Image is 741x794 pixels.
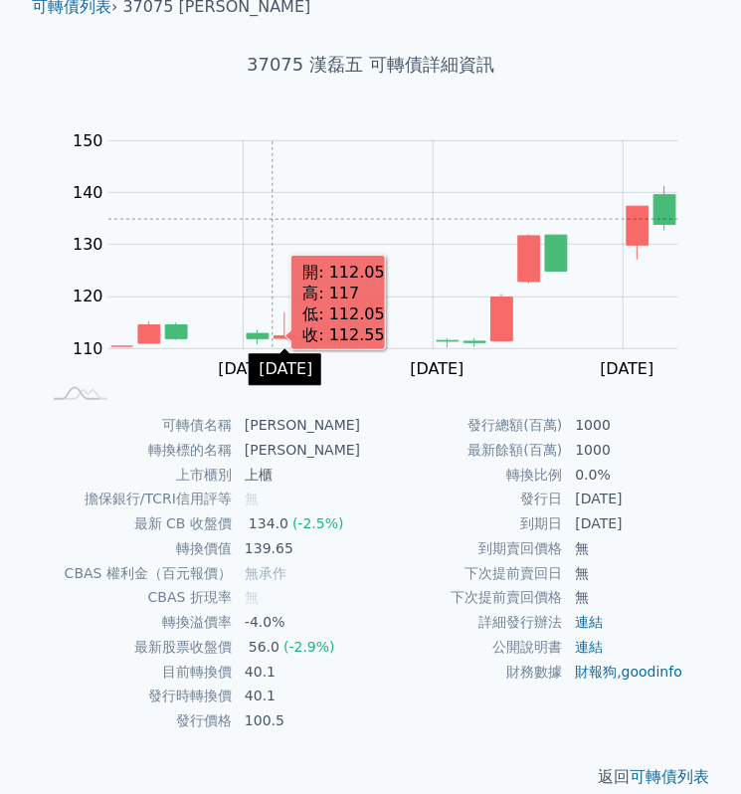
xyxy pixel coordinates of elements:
[371,585,564,610] td: 下次提前賣回價格
[575,639,603,655] a: 連結
[411,360,464,379] tspan: [DATE]
[73,288,103,306] tspan: 120
[40,438,233,463] td: 轉換標的名稱
[40,487,233,511] td: 擔保銀行/TCRI信用評等
[40,708,233,733] td: 發行價格
[371,660,564,685] td: 財務數據
[245,491,259,506] span: 無
[233,610,371,635] td: -4.0%
[233,660,371,685] td: 40.1
[371,536,564,561] td: 到期賣回價格
[40,413,233,438] td: 可轉債名稱
[245,565,286,581] span: 無承作
[622,664,682,680] a: goodinfo
[563,585,701,610] td: 無
[233,536,371,561] td: 139.65
[371,610,564,635] td: 詳細發行辦法
[575,614,603,630] a: 連結
[563,511,701,536] td: [DATE]
[563,487,701,511] td: [DATE]
[233,438,371,463] td: [PERSON_NAME]
[40,660,233,685] td: 目前轉換價
[563,561,701,586] td: 無
[601,360,654,379] tspan: [DATE]
[40,561,233,586] td: CBAS 權利金（百元報價）
[245,589,259,605] span: 無
[563,438,701,463] td: 1000
[371,561,564,586] td: 下次提前賣回日
[371,438,564,463] td: 最新餘額(百萬)
[233,463,371,488] td: 上櫃
[63,131,699,379] g: Chart
[283,639,335,655] span: (-2.9%)
[371,511,564,536] td: 到期日
[563,413,701,438] td: 1000
[233,708,371,733] td: 100.5
[575,664,617,680] a: 財報狗
[73,236,103,255] tspan: 130
[73,339,103,358] tspan: 110
[233,684,371,708] td: 40.1
[371,463,564,488] td: 轉換比例
[40,585,233,610] td: CBAS 折現率
[40,684,233,708] td: 發行時轉換價
[40,635,233,660] td: 最新股票收盤價
[40,463,233,488] td: 上市櫃別
[245,636,283,659] div: 56.0
[219,360,273,379] tspan: [DATE]
[642,698,741,794] iframe: Chat Widget
[371,413,564,438] td: 發行總額(百萬)
[233,413,371,438] td: [PERSON_NAME]
[73,184,103,203] tspan: 140
[630,767,709,786] a: 可轉債列表
[563,660,701,685] td: ,
[371,635,564,660] td: 公開說明書
[16,51,725,79] h1: 37075 漢磊五 可轉債詳細資訊
[292,515,344,531] span: (-2.5%)
[40,610,233,635] td: 轉換溢價率
[245,512,292,535] div: 134.0
[563,463,701,488] td: 0.0%
[73,131,103,150] tspan: 150
[40,511,233,536] td: 最新 CB 收盤價
[563,536,701,561] td: 無
[371,487,564,511] td: 發行日
[16,765,725,789] p: 返回
[40,536,233,561] td: 轉換價值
